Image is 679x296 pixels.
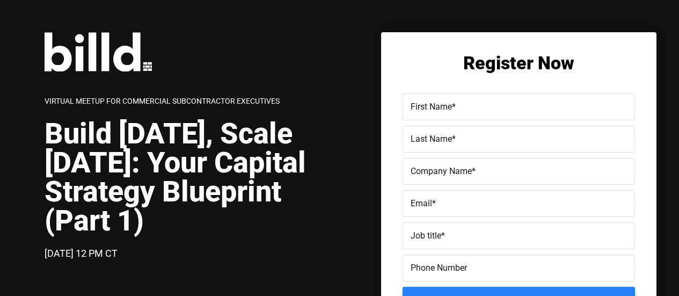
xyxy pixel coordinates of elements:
h2: Register Now [403,54,635,72]
span: Email [411,198,432,208]
span: Last Name [411,134,452,144]
span: Job title [411,230,441,241]
h1: Build [DATE], Scale [DATE]: Your Capital Strategy Blueprint (Part 1) [45,119,340,235]
span: Phone Number [411,263,467,273]
span: Company Name [411,166,472,176]
span: [DATE] 12 PM CT [45,248,118,259]
span: First Name [411,102,452,112]
span: Virtual Meetup for Commercial Subcontractor Executives [45,97,280,105]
